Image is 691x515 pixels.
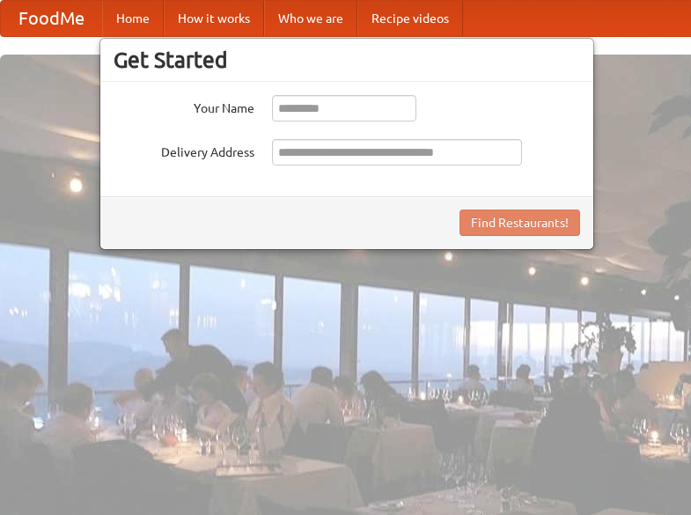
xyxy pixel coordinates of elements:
[164,1,264,36] a: How it works
[264,1,357,36] a: Who we are
[114,139,254,161] label: Delivery Address
[1,1,102,36] a: FoodMe
[114,95,254,117] label: Your Name
[114,47,580,73] h3: Get Started
[102,1,164,36] a: Home
[357,1,463,36] a: Recipe videos
[459,210,580,236] button: Find Restaurants!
